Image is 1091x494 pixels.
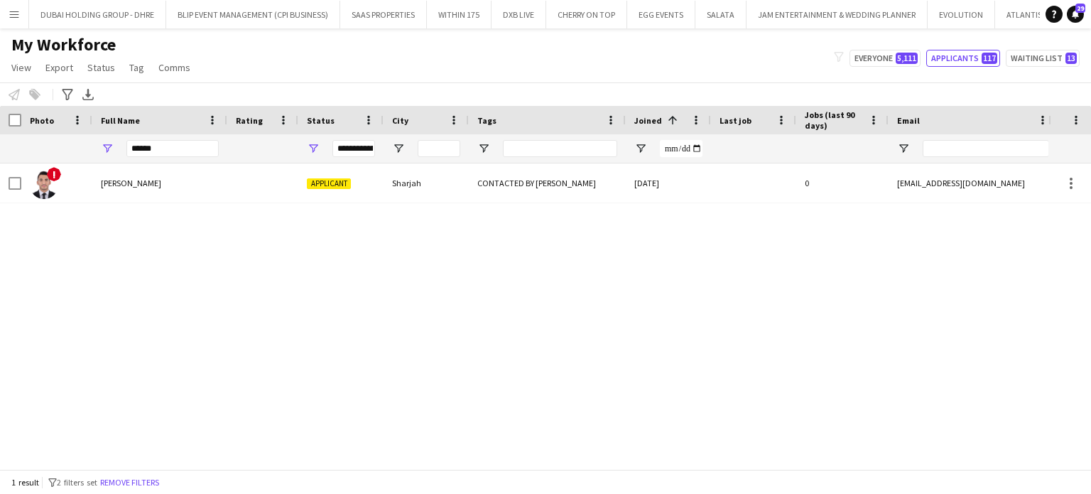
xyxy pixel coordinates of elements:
a: Status [82,58,121,77]
div: Sharjah [384,163,469,203]
input: Tags Filter Input [503,140,617,157]
span: My Workforce [11,34,116,55]
button: EGG EVENTS [627,1,695,28]
span: View [11,61,31,74]
input: Email Filter Input [923,140,1049,157]
span: Full Name [101,115,140,126]
button: SALATA [695,1,747,28]
span: 2 filters set [57,477,97,488]
span: Status [307,115,335,126]
button: Applicants117 [926,50,1000,67]
div: 0 [796,163,889,203]
a: 29 [1067,6,1084,23]
span: Joined [634,115,662,126]
button: Waiting list13 [1006,50,1080,67]
a: Tag [124,58,150,77]
button: SAAS PROPERTIES [340,1,427,28]
button: ATLANTIS THE PALM [995,1,1091,28]
button: JAM ENTERTAINMENT & WEDDING PLANNER [747,1,928,28]
button: WITHIN 175 [427,1,492,28]
input: Joined Filter Input [660,140,702,157]
span: Photo [30,115,54,126]
span: 29 [1075,4,1085,13]
span: Jobs (last 90 days) [805,109,863,131]
div: CONTACTED BY [PERSON_NAME] [469,163,626,203]
span: Comms [158,61,190,74]
button: BLIP EVENT MANAGEMENT (CPI BUSINESS) [166,1,340,28]
app-action-btn: Advanced filters [59,86,76,103]
button: Open Filter Menu [634,142,647,155]
img: Ahmad Hassan [30,171,58,199]
button: CHERRY ON TOP [546,1,627,28]
input: Full Name Filter Input [126,140,219,157]
a: Comms [153,58,196,77]
button: DXB LIVE [492,1,546,28]
app-action-btn: Export XLSX [80,86,97,103]
span: Export [45,61,73,74]
span: 13 [1065,53,1077,64]
span: 117 [982,53,997,64]
span: Rating [236,115,263,126]
button: Remove filters [97,475,162,490]
span: Tag [129,61,144,74]
span: Status [87,61,115,74]
span: Last job [720,115,751,126]
button: EVOLUTION [928,1,995,28]
div: [EMAIL_ADDRESS][DOMAIN_NAME] [889,163,1058,203]
span: [PERSON_NAME] [101,178,161,188]
input: City Filter Input [418,140,460,157]
button: Open Filter Menu [101,142,114,155]
button: Open Filter Menu [307,142,320,155]
button: Everyone5,111 [850,50,921,67]
span: Applicant [307,178,351,189]
div: [DATE] [626,163,711,203]
span: City [392,115,408,126]
span: ! [47,167,61,181]
button: Open Filter Menu [392,142,405,155]
button: Open Filter Menu [477,142,490,155]
span: 5,111 [896,53,918,64]
a: Export [40,58,79,77]
button: Open Filter Menu [897,142,910,155]
a: View [6,58,37,77]
button: DUBAI HOLDING GROUP - DHRE [29,1,166,28]
span: Email [897,115,920,126]
span: Tags [477,115,496,126]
